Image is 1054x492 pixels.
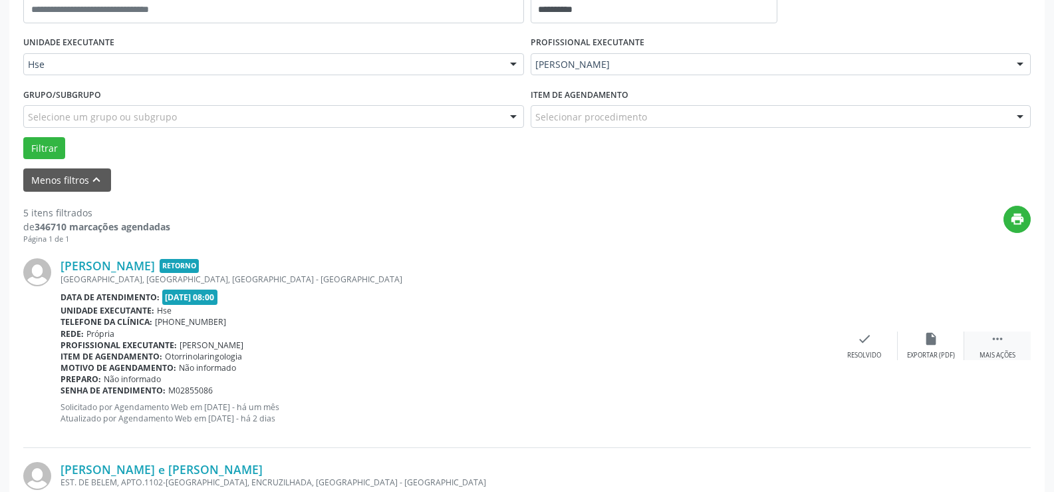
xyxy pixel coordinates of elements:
[531,85,628,105] label: Item de agendamento
[531,33,644,53] label: PROFISSIONAL EXECUTANTE
[35,220,170,233] strong: 346710 marcações agendadas
[179,362,236,373] span: Não informado
[165,351,242,362] span: Otorrinolaringologia
[535,58,1004,71] span: [PERSON_NAME]
[23,137,65,160] button: Filtrar
[23,220,170,234] div: de
[23,85,101,105] label: Grupo/Subgrupo
[28,58,497,71] span: Hse
[61,477,831,488] div: EST. DE BELEM, APTO.1102-[GEOGRAPHIC_DATA], ENCRUZILHADA, [GEOGRAPHIC_DATA] - [GEOGRAPHIC_DATA]
[23,206,170,220] div: 5 itens filtrados
[180,340,243,351] span: [PERSON_NAME]
[61,385,166,396] b: Senha de atendimento:
[160,259,199,273] span: Retorno
[857,332,872,346] i: check
[89,172,104,187] i: keyboard_arrow_up
[847,351,881,360] div: Resolvido
[1003,206,1031,233] button: print
[61,351,162,362] b: Item de agendamento:
[61,328,84,340] b: Rede:
[61,462,263,477] a: [PERSON_NAME] e [PERSON_NAME]
[86,328,114,340] span: Própria
[23,234,170,245] div: Página 1 de 1
[162,290,218,305] span: [DATE] 08:00
[61,274,831,285] div: [GEOGRAPHIC_DATA], [GEOGRAPHIC_DATA], [GEOGRAPHIC_DATA] - [GEOGRAPHIC_DATA]
[61,316,152,328] b: Telefone da clínica:
[23,33,114,53] label: UNIDADE EXECUTANTE
[907,351,955,360] div: Exportar (PDF)
[168,385,213,396] span: M02855086
[104,373,161,385] span: Não informado
[155,316,226,328] span: [PHONE_NUMBER]
[23,258,51,286] img: img
[157,305,172,316] span: Hse
[61,305,154,316] b: Unidade executante:
[61,340,177,351] b: Profissional executante:
[980,351,1015,360] div: Mais ações
[28,110,177,124] span: Selecione um grupo ou subgrupo
[535,110,647,124] span: Selecionar procedimento
[61,373,101,385] b: Preparo:
[61,401,831,424] p: Solicitado por Agendamento Web em [DATE] - há um mês Atualizado por Agendamento Web em [DATE] - h...
[61,292,160,303] b: Data de atendimento:
[61,258,155,273] a: [PERSON_NAME]
[924,332,938,346] i: insert_drive_file
[23,462,51,490] img: img
[61,362,176,373] b: Motivo de agendamento:
[23,168,111,192] button: Menos filtroskeyboard_arrow_up
[990,332,1005,346] i: 
[1010,212,1025,226] i: print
